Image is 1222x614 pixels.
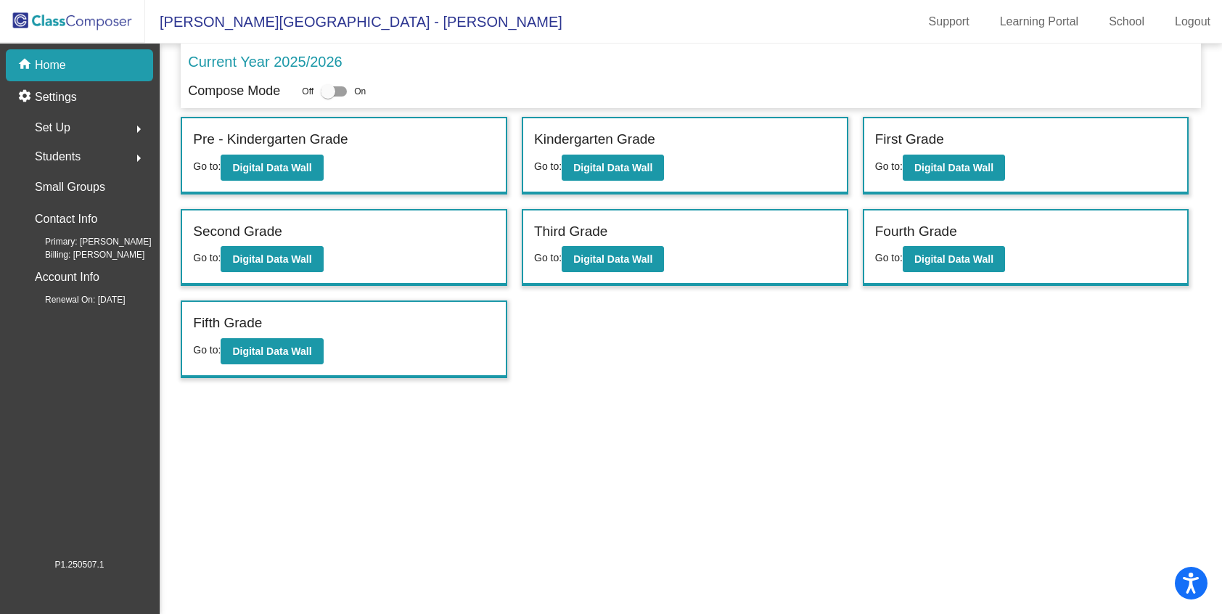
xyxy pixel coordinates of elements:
[193,221,282,242] label: Second Grade
[917,10,981,33] a: Support
[534,129,655,150] label: Kindergarten Grade
[188,81,280,101] p: Compose Mode
[193,129,348,150] label: Pre - Kindergarten Grade
[1163,10,1222,33] a: Logout
[875,221,957,242] label: Fourth Grade
[534,252,562,263] span: Go to:
[354,85,366,98] span: On
[875,252,903,263] span: Go to:
[903,155,1005,181] button: Digital Data Wall
[534,160,562,172] span: Go to:
[35,267,99,287] p: Account Info
[914,162,993,173] b: Digital Data Wall
[903,246,1005,272] button: Digital Data Wall
[145,10,562,33] span: [PERSON_NAME][GEOGRAPHIC_DATA] - [PERSON_NAME]
[232,162,311,173] b: Digital Data Wall
[193,313,262,334] label: Fifth Grade
[221,155,323,181] button: Digital Data Wall
[35,147,81,167] span: Students
[22,248,144,261] span: Billing: [PERSON_NAME]
[534,221,607,242] label: Third Grade
[35,89,77,106] p: Settings
[221,246,323,272] button: Digital Data Wall
[35,209,97,229] p: Contact Info
[914,253,993,265] b: Digital Data Wall
[573,162,652,173] b: Digital Data Wall
[17,89,35,106] mat-icon: settings
[22,235,152,248] span: Primary: [PERSON_NAME]
[130,150,147,167] mat-icon: arrow_right
[35,57,66,74] p: Home
[232,345,311,357] b: Digital Data Wall
[302,85,313,98] span: Off
[988,10,1091,33] a: Learning Portal
[193,252,221,263] span: Go to:
[1097,10,1156,33] a: School
[193,344,221,356] span: Go to:
[875,129,944,150] label: First Grade
[188,51,342,73] p: Current Year 2025/2026
[875,160,903,172] span: Go to:
[221,338,323,364] button: Digital Data Wall
[35,118,70,138] span: Set Up
[35,177,105,197] p: Small Groups
[562,246,664,272] button: Digital Data Wall
[130,120,147,138] mat-icon: arrow_right
[193,160,221,172] span: Go to:
[22,293,125,306] span: Renewal On: [DATE]
[232,253,311,265] b: Digital Data Wall
[562,155,664,181] button: Digital Data Wall
[573,253,652,265] b: Digital Data Wall
[17,57,35,74] mat-icon: home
